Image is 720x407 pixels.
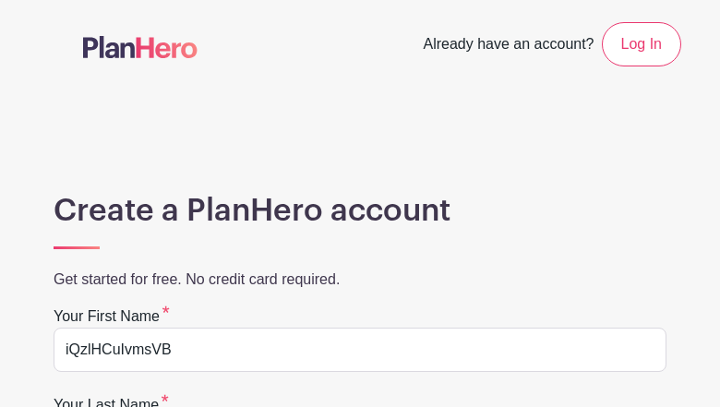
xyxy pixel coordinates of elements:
[54,305,170,328] label: Your first name
[602,22,681,66] a: Log In
[54,269,666,291] p: Get started for free. No credit card required.
[54,192,666,229] h1: Create a PlanHero account
[424,26,594,66] span: Already have an account?
[54,328,666,372] input: e.g. Julie
[83,36,198,58] img: logo-507f7623f17ff9eddc593b1ce0a138ce2505c220e1c5a4e2b4648c50719b7d32.svg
